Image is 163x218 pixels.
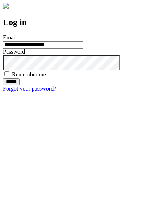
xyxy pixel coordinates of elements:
[3,17,160,27] h2: Log in
[3,85,56,92] a: Forgot your password?
[3,3,9,9] img: logo-4e3dc11c47720685a147b03b5a06dd966a58ff35d612b21f08c02c0306f2b779.png
[12,71,46,77] label: Remember me
[3,34,17,41] label: Email
[3,49,25,55] label: Password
